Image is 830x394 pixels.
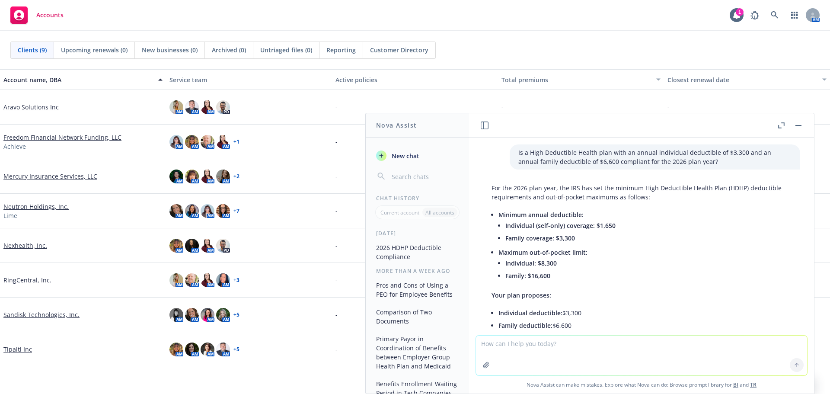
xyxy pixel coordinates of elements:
[216,170,230,183] img: photo
[505,272,526,280] span: Family:
[667,103,670,112] span: -
[498,69,664,90] button: Total premiums
[505,221,595,230] span: Individual (self-only) coverage:
[201,204,214,218] img: photo
[216,204,230,218] img: photo
[380,209,419,216] p: Current account
[185,343,199,356] img: photo
[3,133,121,142] a: Freedom Financial Network Funding, LLC
[201,170,214,183] img: photo
[667,75,817,84] div: Closest renewal date
[201,273,214,287] img: photo
[335,206,338,215] span: -
[169,75,329,84] div: Service team
[335,75,495,84] div: Active policies
[370,45,428,54] span: Customer Directory
[185,239,199,253] img: photo
[233,174,239,179] a: + 2
[216,135,230,149] img: photo
[169,204,183,218] img: photo
[3,202,69,211] a: Neutron Holdings, Inc.
[169,135,183,149] img: photo
[366,195,469,202] div: Chat History
[597,221,616,230] span: $1,650
[7,3,67,27] a: Accounts
[335,275,338,285] span: -
[766,6,783,24] a: Search
[36,12,64,19] span: Accounts
[518,148,792,166] p: Is a High Deductible Health plan with an annual individual deductible of $3,300 and an annual fam...
[498,307,792,319] li: $3,300
[501,75,651,84] div: Total premiums
[366,230,469,237] div: [DATE]
[3,345,32,354] a: Tipalti Inc
[498,248,587,256] span: Maximum out-of-pocket limit:
[18,45,47,54] span: Clients (9)
[376,121,417,130] h1: Nova Assist
[556,234,575,242] span: $3,300
[786,6,803,24] a: Switch app
[233,347,239,352] a: + 5
[746,6,763,24] a: Report a Bug
[366,267,469,275] div: More than a week ago
[169,100,183,114] img: photo
[233,208,239,214] a: + 7
[201,239,214,253] img: photo
[501,103,504,112] span: -
[335,103,338,112] span: -
[185,170,199,183] img: photo
[216,239,230,253] img: photo
[233,139,239,144] a: + 1
[185,100,199,114] img: photo
[664,69,830,90] button: Closest renewal date
[185,273,199,287] img: photo
[498,321,552,330] span: Family deductible:
[169,239,183,253] img: photo
[3,310,80,319] a: Sandisk Technologies, Inc.
[505,234,554,242] span: Family coverage:
[212,45,246,54] span: Archived (0)
[201,343,214,356] img: photo
[216,343,230,356] img: photo
[492,183,792,202] p: For the 2026 plan year, the IRS has set the minimum High Deductible Health Plan (HDHP) deductible...
[142,45,198,54] span: New businesses (0)
[201,135,214,149] img: photo
[233,278,239,283] a: + 3
[233,312,239,317] a: + 5
[3,275,51,285] a: RingCentral, Inc.
[492,291,551,299] span: Your plan proposes:
[498,319,792,332] li: $6,600
[201,308,214,322] img: photo
[185,308,199,322] img: photo
[3,75,153,84] div: Account name, DBA
[538,259,557,267] span: $8,300
[326,45,356,54] span: Reporting
[332,69,498,90] button: Active policies
[390,170,459,183] input: Search chats
[373,148,462,163] button: New chat
[169,273,183,287] img: photo
[373,240,462,264] button: 2026 HDHP Deductible Compliance
[335,241,338,250] span: -
[3,211,17,220] span: Lime
[390,151,419,160] span: New chat
[335,137,338,146] span: -
[505,259,536,267] span: Individual:
[3,172,97,181] a: Mercury Insurance Services, LLC
[750,381,757,388] a: TR
[335,345,338,354] span: -
[3,142,26,151] span: Achieve
[185,204,199,218] img: photo
[260,45,312,54] span: Untriaged files (0)
[201,100,214,114] img: photo
[528,272,550,280] span: $16,600
[425,209,454,216] p: All accounts
[373,305,462,328] button: Comparison of Two Documents
[169,308,183,322] img: photo
[166,69,332,90] button: Service team
[498,211,584,219] span: Minimum annual deductible:
[498,309,562,317] span: Individual deductible:
[3,103,59,112] a: Aravo Solutions Inc
[185,135,199,149] img: photo
[472,376,811,394] span: Nova Assist can make mistakes. Explore what Nova can do: Browse prompt library for and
